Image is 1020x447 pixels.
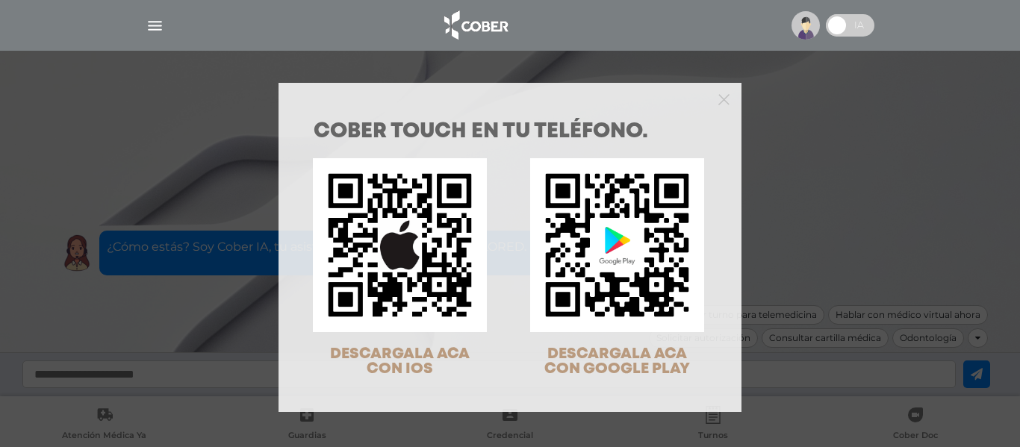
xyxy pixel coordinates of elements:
img: qr-code [313,158,487,332]
h1: COBER TOUCH en tu teléfono. [314,122,706,143]
img: qr-code [530,158,704,332]
button: Close [718,92,730,105]
span: DESCARGALA ACA CON IOS [330,347,470,376]
span: DESCARGALA ACA CON GOOGLE PLAY [544,347,690,376]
